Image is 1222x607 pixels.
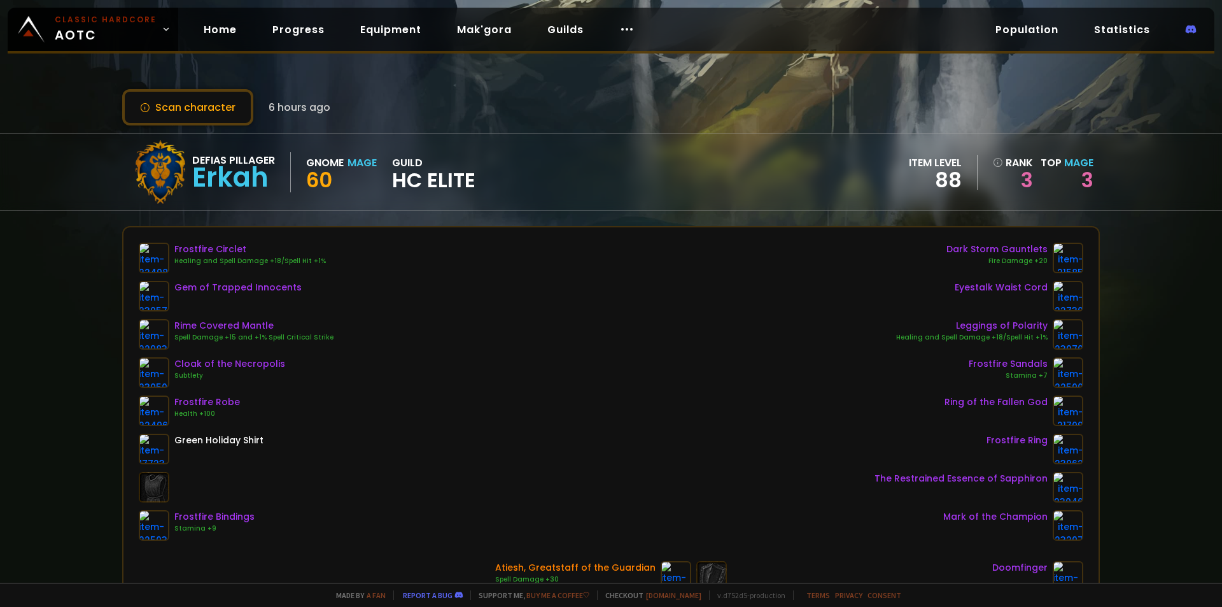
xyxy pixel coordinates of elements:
[993,155,1033,171] div: rank
[392,155,475,190] div: guild
[174,524,255,534] div: Stamina +9
[495,575,656,585] div: Spell Damage +30
[661,561,691,592] img: item-22589
[946,256,1048,266] div: Fire Damage +20
[646,590,701,600] a: [DOMAIN_NAME]
[262,17,335,43] a: Progress
[139,434,169,464] img: item-17723
[174,434,263,447] div: Green Holiday Shirt
[392,171,475,190] span: HC Elite
[139,396,169,426] img: item-22496
[1053,243,1083,273] img: item-21585
[1053,561,1083,592] img: item-22821
[1081,166,1093,194] a: 3
[8,8,178,51] a: Classic HardcoreAOTC
[139,510,169,541] img: item-22503
[1053,396,1083,426] img: item-21709
[139,243,169,273] img: item-22498
[867,590,901,600] a: Consent
[174,319,334,332] div: Rime Covered Mantle
[955,281,1048,294] div: Eyestalk Waist Cord
[174,256,326,266] div: Healing and Spell Damage +18/Spell Hit +1%
[403,590,453,600] a: Report a bug
[192,168,275,187] div: Erkah
[367,590,386,600] a: a fan
[174,371,285,381] div: Subtlety
[306,155,344,171] div: Gnome
[174,243,326,256] div: Frostfire Circlet
[1041,155,1093,171] div: Top
[874,472,1048,485] div: The Restrained Essence of Sapphiron
[1053,357,1083,388] img: item-22500
[174,396,240,409] div: Frostfire Robe
[993,171,1033,190] a: 3
[1053,281,1083,311] img: item-22730
[945,396,1048,409] div: Ring of the Fallen God
[909,171,962,190] div: 88
[174,332,334,343] div: Spell Damage +15 and +1% Spell Critical Strike
[969,371,1048,381] div: Stamina +7
[992,561,1048,575] div: Doomfinger
[139,319,169,350] img: item-22983
[946,243,1048,256] div: Dark Storm Gauntlets
[1084,17,1160,43] a: Statistics
[597,590,701,600] span: Checkout
[896,332,1048,343] div: Healing and Spell Damage +18/Spell Hit +1%
[122,89,253,125] button: Scan character
[985,17,1069,43] a: Population
[1053,319,1083,350] img: item-23070
[835,590,862,600] a: Privacy
[139,357,169,388] img: item-23050
[537,17,594,43] a: Guilds
[55,14,157,45] span: AOTC
[896,319,1048,332] div: Leggings of Polarity
[470,590,589,600] span: Support me,
[943,510,1048,524] div: Mark of the Champion
[174,510,255,524] div: Frostfire Bindings
[495,561,656,575] div: Atiesh, Greatstaff of the Guardian
[1053,510,1083,541] img: item-23207
[174,357,285,371] div: Cloak of the Necropolis
[55,14,157,25] small: Classic Hardcore
[1053,472,1083,503] img: item-23046
[269,99,330,115] span: 6 hours ago
[987,434,1048,447] div: Frostfire Ring
[1053,434,1083,464] img: item-23062
[192,152,275,168] div: Defias Pillager
[174,409,240,419] div: Health +100
[969,357,1048,371] div: Frostfire Sandals
[350,17,432,43] a: Equipment
[193,17,247,43] a: Home
[348,155,377,171] div: Mage
[709,590,785,600] span: v. d752d5 - production
[174,281,302,294] div: Gem of Trapped Innocents
[447,17,522,43] a: Mak'gora
[306,166,332,194] span: 60
[139,281,169,311] img: item-23057
[909,155,962,171] div: item level
[806,590,830,600] a: Terms
[526,590,589,600] a: Buy me a coffee
[328,590,386,600] span: Made by
[1064,155,1093,170] span: Mage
